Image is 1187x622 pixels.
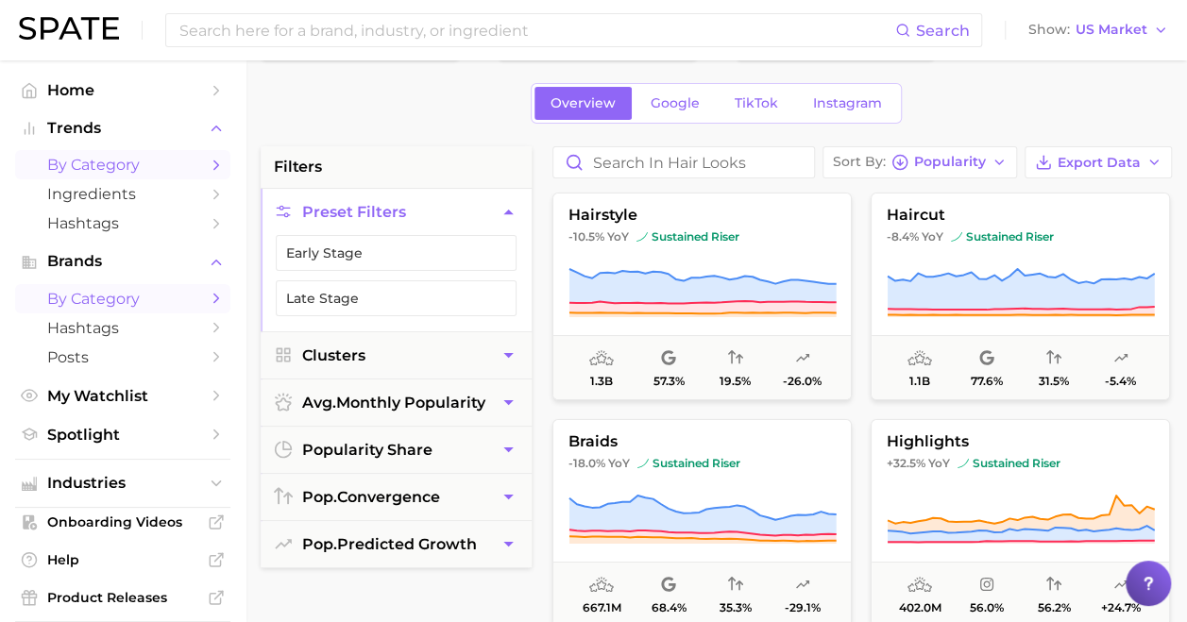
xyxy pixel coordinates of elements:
span: by Category [47,290,198,308]
span: popularity share: Google [661,574,676,597]
a: Ingredients [15,179,230,209]
span: sustained riser [636,229,739,244]
span: -10.5% [568,229,604,244]
span: -29.1% [785,601,821,614]
span: YoY [607,229,629,244]
span: 35.3% [720,601,752,614]
span: Sort By [833,157,886,167]
span: Industries [47,475,198,492]
span: Brands [47,253,198,270]
span: average monthly popularity: Very High Popularity [907,574,932,597]
span: 1.1b [909,375,930,388]
span: 667.1m [583,601,621,614]
span: popularity convergence: Very Low Convergence [728,347,743,370]
button: popularity share [261,427,532,473]
button: Preset Filters [261,189,532,235]
a: Spotlight [15,420,230,449]
span: popularity share: Instagram [979,574,994,597]
span: 1.3b [590,375,613,388]
button: Clusters [261,332,532,378]
span: predicted growth [302,535,477,553]
span: popularity share [302,441,432,459]
span: YoY [922,229,943,244]
span: Home [47,81,198,99]
span: 57.3% [653,375,685,388]
span: 77.6% [971,375,1003,388]
a: Onboarding Videos [15,508,230,536]
a: My Watchlist [15,381,230,411]
span: popularity predicted growth: Uncertain [795,347,810,370]
span: -26.0% [783,375,822,388]
span: +32.5% [887,456,925,470]
span: popularity share: Google [979,347,994,370]
span: hairstyle [553,207,851,224]
span: Show [1028,25,1070,35]
img: sustained riser [637,458,649,469]
a: Posts [15,343,230,372]
span: Ingredients [47,185,198,203]
span: 31.5% [1039,375,1069,388]
span: haircut [872,207,1169,224]
span: 19.5% [720,375,751,388]
span: convergence [302,488,440,506]
span: 56.0% [970,601,1004,614]
span: Hashtags [47,319,198,337]
button: Industries [15,469,230,497]
span: sustained riser [951,229,1054,244]
input: Search in hair looks [553,147,814,177]
button: avg.monthly popularity [261,379,532,426]
abbr: popularity index [302,488,337,506]
span: Overview [551,95,616,111]
span: Spotlight [47,426,198,444]
img: sustained riser [951,231,962,243]
a: Help [15,546,230,574]
button: pop.convergence [261,474,532,520]
span: US Market [1076,25,1147,35]
button: Brands [15,247,230,276]
span: Popularity [914,157,986,167]
span: YoY [928,456,950,471]
img: sustained riser [636,231,648,243]
span: Clusters [302,346,365,364]
img: SPATE [19,17,119,40]
span: TikTok [735,95,778,111]
span: by Category [47,156,198,174]
span: Instagram [813,95,882,111]
span: -18.0% [568,456,605,470]
span: -5.4% [1105,375,1136,388]
button: hairstyle-10.5% YoYsustained risersustained riser1.3b57.3%19.5%-26.0% [552,193,852,400]
span: average monthly popularity: Very High Popularity [589,347,614,370]
span: highlights [872,433,1169,450]
a: Instagram [797,87,898,120]
span: monthly popularity [302,394,485,412]
span: My Watchlist [47,387,198,405]
a: by Category [15,150,230,179]
a: Overview [534,87,632,120]
input: Search here for a brand, industry, or ingredient [178,14,895,46]
span: 56.2% [1037,601,1070,614]
span: 68.4% [652,601,687,614]
button: Sort ByPopularity [822,146,1017,178]
span: popularity convergence: Low Convergence [1046,347,1061,370]
span: popularity predicted growth: Uncertain [795,574,810,597]
span: popularity predicted growth: Very Likely [1113,574,1128,597]
a: Product Releases [15,583,230,612]
span: Product Releases [47,589,198,606]
span: Preset Filters [302,203,406,221]
abbr: average [302,394,336,412]
span: Hashtags [47,214,198,232]
abbr: popularity index [302,535,337,553]
span: popularity convergence: Low Convergence [728,574,743,597]
span: Posts [47,348,198,366]
span: popularity share: Google [661,347,676,370]
span: Google [651,95,700,111]
span: Onboarding Videos [47,513,198,530]
span: +24.7% [1101,601,1141,614]
a: Hashtags [15,209,230,238]
button: haircut-8.4% YoYsustained risersustained riser1.1b77.6%31.5%-5.4% [871,193,1170,400]
span: Trends [47,120,198,137]
a: by Category [15,284,230,313]
span: sustained riser [637,456,740,471]
button: Trends [15,114,230,143]
img: sustained riser [958,458,969,469]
